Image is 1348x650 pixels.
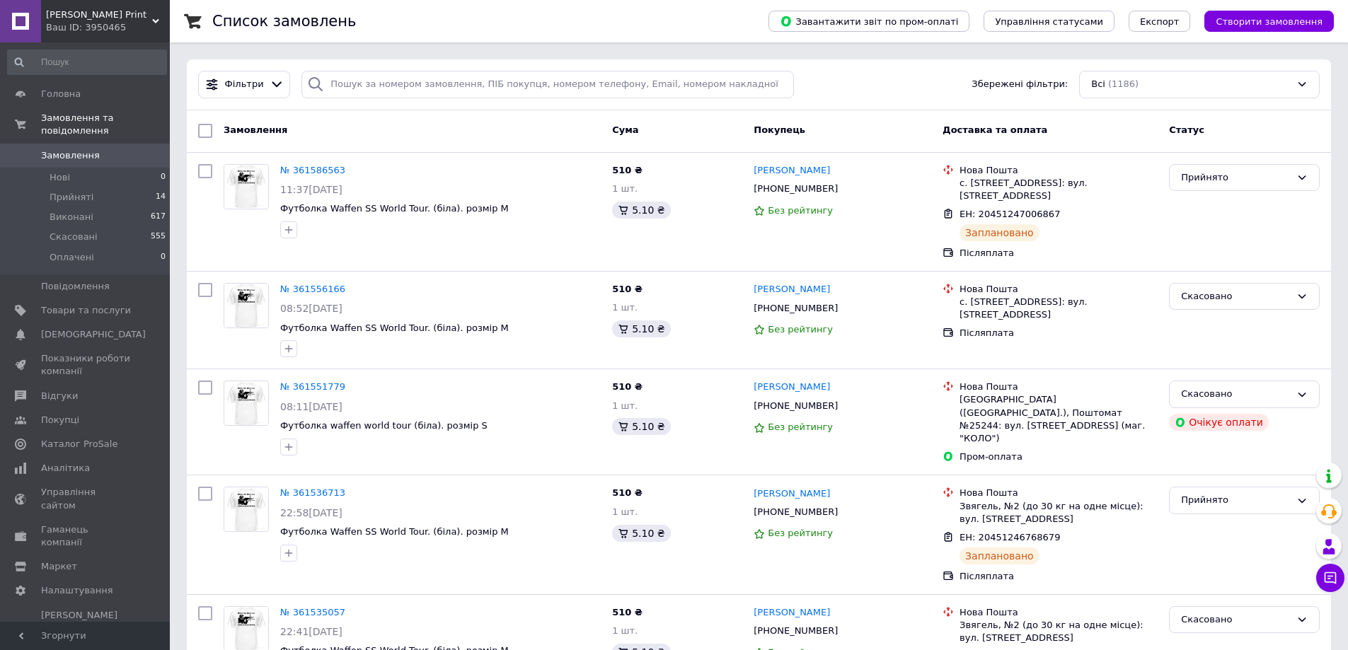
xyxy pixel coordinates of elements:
a: № 361556166 [280,284,345,294]
span: Гаманець компанії [41,523,131,549]
span: [PERSON_NAME] та рахунки [41,609,131,648]
span: Доставка та оплата [943,124,1047,135]
div: Скасовано [1181,613,1291,627]
span: (1186) [1108,79,1139,89]
span: Замовлення [224,124,287,135]
img: Фото товару [224,284,268,327]
a: Футболка Waffen SS World Tour. (біла). розмір М [280,203,509,214]
span: Фільтри [225,78,264,91]
a: [PERSON_NAME] [754,606,830,620]
span: 08:52[DATE] [280,303,342,314]
div: Прийнято [1181,493,1291,508]
span: Оплачені [50,251,94,264]
span: Управління статусами [995,16,1103,27]
a: № 361551779 [280,381,345,392]
span: ЕН: 20451247006867 [960,209,1060,219]
div: Післяплата [960,327,1158,339]
span: 1 шт. [612,625,638,636]
span: Збережені фільтри: [972,78,1068,91]
button: Експорт [1129,11,1191,32]
span: Всі [1091,78,1105,91]
span: Відгуки [41,390,78,402]
span: Нові [50,171,70,184]
span: 0 [161,171,166,184]
div: Нова Пошта [960,487,1158,499]
span: Аналітика [41,462,90,475]
span: Футболка Waffen SS World Tour. (біла). розмір М [280,526,509,537]
img: Фото товару [224,382,268,425]
a: Футболка waffen world tour (біла). розмір S [280,420,488,431]
span: Vlad Print [46,8,152,21]
button: Чат з покупцем [1316,564,1344,592]
img: Фото товару [224,488,268,531]
span: Управління сайтом [41,486,131,511]
div: 5.10 ₴ [612,202,670,219]
div: с. [STREET_ADDRESS]: вул. [STREET_ADDRESS] [960,296,1158,321]
span: Повідомлення [41,280,110,293]
a: Фото товару [224,487,269,532]
input: Пошук [7,50,167,75]
span: Покупець [754,124,805,135]
div: Ваш ID: 3950465 [46,21,170,34]
div: Звягель, №2 (до 30 кг на одне місце): вул. [STREET_ADDRESS] [960,619,1158,644]
span: [DEMOGRAPHIC_DATA] [41,328,146,341]
span: Налаштування [41,584,113,597]
div: Нова Пошта [960,164,1158,177]
span: 510 ₴ [612,165,643,175]
div: Нова Пошта [960,283,1158,296]
div: Заплановано [960,547,1039,564]
span: 0 [161,251,166,264]
div: 5.10 ₴ [612,320,670,337]
a: Фото товару [224,283,269,328]
div: Пром-оплата [960,451,1158,463]
span: 1 шт. [612,302,638,313]
a: [PERSON_NAME] [754,164,830,178]
span: Завантажити звіт по пром-оплаті [780,15,958,28]
span: 11:37[DATE] [280,184,342,195]
div: Післяплата [960,247,1158,260]
span: Створити замовлення [1216,16,1323,27]
span: 510 ₴ [612,487,643,498]
div: [PHONE_NUMBER] [751,622,841,640]
a: Фото товару [224,381,269,426]
span: Прийняті [50,191,93,204]
a: № 361535057 [280,607,345,617]
span: Маркет [41,560,77,573]
span: ЕН: 20451246768679 [960,532,1060,542]
div: [PHONE_NUMBER] [751,299,841,318]
span: Замовлення та повідомлення [41,112,170,137]
div: Звягель, №2 (до 30 кг на одне місце): вул. [STREET_ADDRESS] [960,500,1158,526]
span: Статус [1169,124,1204,135]
div: [PHONE_NUMBER] [751,180,841,198]
a: [PERSON_NAME] [754,487,830,501]
span: 14 [156,191,166,204]
a: Футболка Waffen SS World Tour. (біла). розмір М [280,323,509,333]
div: Післяплата [960,570,1158,583]
span: Без рейтингу [768,528,833,538]
a: Фото товару [224,164,269,209]
span: 510 ₴ [612,607,643,617]
span: 22:41[DATE] [280,626,342,637]
div: Скасовано [1181,387,1291,402]
span: 510 ₴ [612,381,643,392]
span: 1 шт. [612,400,638,411]
span: Покупці [41,414,79,426]
div: Нова Пошта [960,606,1158,619]
div: [PHONE_NUMBER] [751,397,841,415]
button: Управління статусами [984,11,1114,32]
a: Створити замовлення [1190,16,1334,26]
img: Фото товару [224,607,268,650]
button: Створити замовлення [1204,11,1334,32]
span: Cума [612,124,638,135]
span: Товари та послуги [41,304,131,317]
h1: Список замовлень [212,13,356,30]
span: Без рейтингу [768,422,833,432]
span: 1 шт. [612,183,638,194]
span: Головна [41,88,81,100]
button: Завантажити звіт по пром-оплаті [768,11,969,32]
span: Експорт [1140,16,1180,27]
span: 1 шт. [612,506,638,517]
span: 08:11[DATE] [280,401,342,412]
